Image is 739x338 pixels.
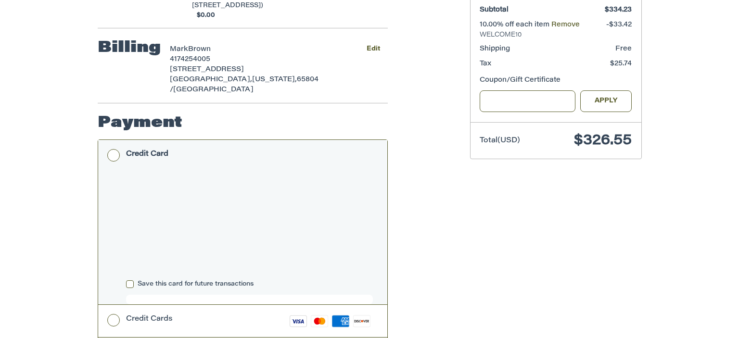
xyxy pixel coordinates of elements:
span: $326.55 [574,134,632,148]
span: Mark [170,46,188,53]
span: Shipping [480,46,510,52]
span: 65804 / [170,76,319,93]
span: $0.00 [192,11,215,20]
span: WELCOME10 [480,30,632,40]
span: [US_STATE], [252,76,297,83]
span: [GEOGRAPHIC_DATA] [173,87,254,93]
span: -$33.42 [606,22,632,28]
button: Edit [359,42,388,56]
h2: Payment [98,113,182,133]
span: Brown [188,46,211,53]
input: Gift Certificate or Coupon Code [480,90,575,112]
label: Save this card for future transactions [126,280,373,288]
a: Remove [551,22,580,28]
div: Credit Card [126,146,168,162]
span: [STREET_ADDRESS] [170,66,244,73]
span: $334.23 [605,7,632,13]
span: 4174254005 [170,56,210,63]
span: Subtotal [480,7,509,13]
div: Coupon/Gift Certificate [480,75,632,86]
span: 10.00% off each item [480,22,551,28]
span: [GEOGRAPHIC_DATA], [170,76,252,83]
button: Apply [580,90,632,112]
div: Credit Cards [126,311,173,327]
h2: Billing [98,38,161,58]
span: Free [615,46,632,52]
span: Total (USD) [480,137,520,144]
iframe: Secure payment input frame [124,171,375,277]
span: Tax [480,61,491,67]
span: $25.74 [610,61,632,67]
